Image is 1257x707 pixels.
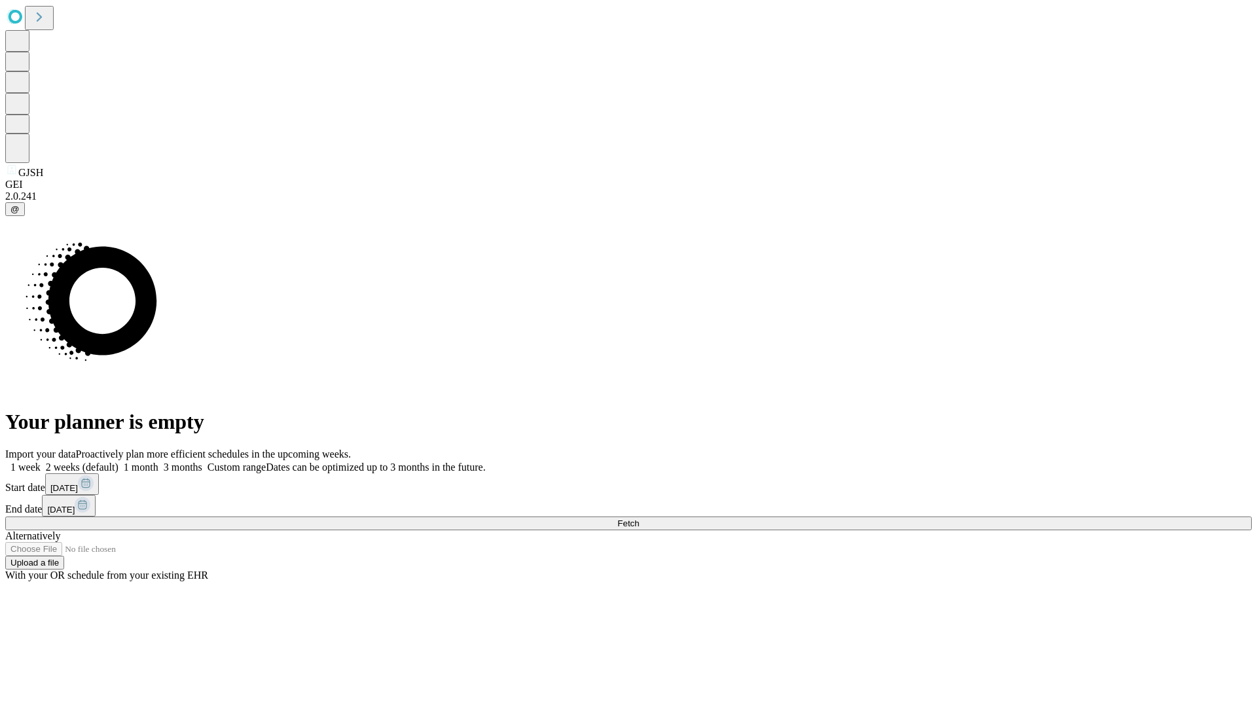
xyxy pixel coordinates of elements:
button: @ [5,202,25,216]
span: 2 weeks (default) [46,462,118,473]
span: 1 week [10,462,41,473]
span: 3 months [164,462,202,473]
span: Dates can be optimized up to 3 months in the future. [266,462,485,473]
span: With your OR schedule from your existing EHR [5,570,208,581]
span: Alternatively [5,530,60,541]
h1: Your planner is empty [5,410,1252,434]
button: Fetch [5,517,1252,530]
div: GEI [5,179,1252,190]
button: [DATE] [42,495,96,517]
button: [DATE] [45,473,99,495]
span: Import your data [5,448,76,460]
div: End date [5,495,1252,517]
span: [DATE] [47,505,75,515]
div: 2.0.241 [5,190,1252,202]
span: [DATE] [50,483,78,493]
button: Upload a file [5,556,64,570]
span: @ [10,204,20,214]
span: Proactively plan more efficient schedules in the upcoming weeks. [76,448,351,460]
div: Start date [5,473,1252,495]
span: Custom range [208,462,266,473]
span: 1 month [124,462,158,473]
span: Fetch [617,518,639,528]
span: GJSH [18,167,43,178]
